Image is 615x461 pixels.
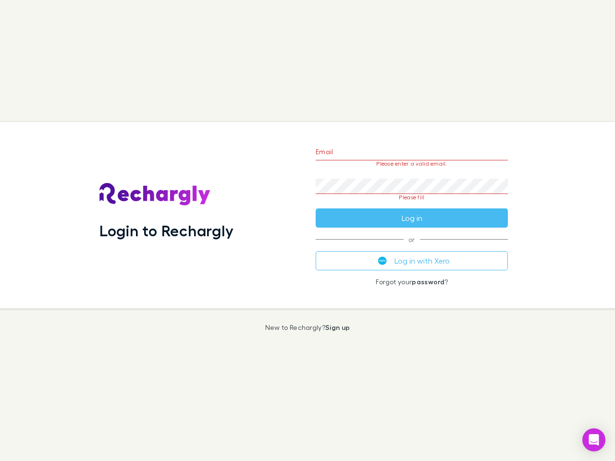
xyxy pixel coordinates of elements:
button: Log in [316,208,508,228]
span: or [316,239,508,240]
p: Please fill [316,194,508,201]
h1: Login to Rechargly [99,221,234,240]
p: Please enter a valid email. [316,160,508,167]
div: Open Intercom Messenger [582,428,605,451]
a: password [412,278,444,286]
img: Rechargly's Logo [99,183,211,206]
button: Log in with Xero [316,251,508,270]
img: Xero's logo [378,256,387,265]
p: New to Rechargly? [265,324,350,331]
a: Sign up [325,323,350,331]
p: Forgot your ? [316,278,508,286]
